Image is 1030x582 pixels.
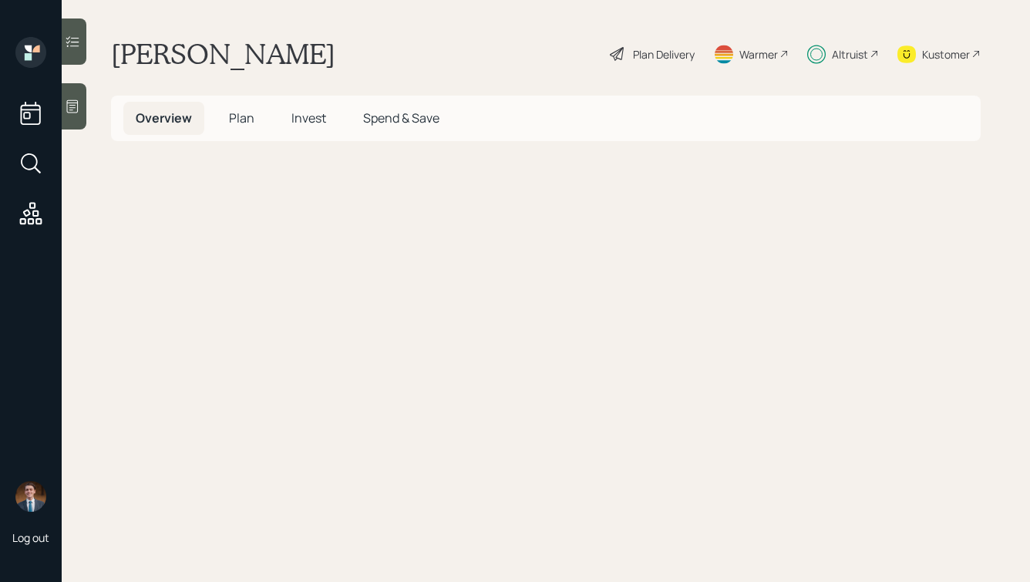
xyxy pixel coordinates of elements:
div: Warmer [739,46,778,62]
span: Plan [229,109,254,126]
div: Altruist [832,46,868,62]
div: Kustomer [922,46,970,62]
div: Log out [12,530,49,545]
h1: [PERSON_NAME] [111,37,335,71]
span: Spend & Save [363,109,439,126]
div: Plan Delivery [633,46,695,62]
span: Overview [136,109,192,126]
span: Invest [291,109,326,126]
img: hunter_neumayer.jpg [15,481,46,512]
